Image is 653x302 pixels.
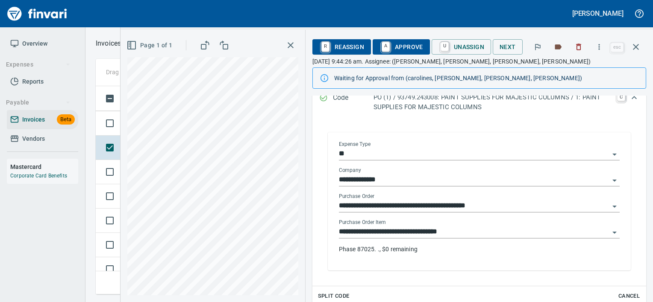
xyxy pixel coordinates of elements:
[312,57,646,66] p: [DATE] 9:44:26 am. Assignee: ([PERSON_NAME], [PERSON_NAME], [PERSON_NAME], [PERSON_NAME])
[106,68,231,76] p: Drag a column heading here to group the table
[379,40,423,54] span: Approve
[22,76,44,87] span: Reports
[312,39,371,55] button: RReassign
[7,110,78,129] a: InvoicesBeta
[609,37,646,57] span: Close invoice
[570,7,626,20] button: [PERSON_NAME]
[7,129,78,148] a: Vendors
[373,39,430,55] button: AApprove
[312,84,646,120] div: Expand
[7,34,78,53] a: Overview
[493,39,523,55] button: Next
[125,38,176,53] button: Page 1 of 1
[6,59,71,70] span: Expenses
[618,291,641,301] span: Cancel
[57,115,75,125] span: Beta
[339,168,361,173] label: Company
[569,38,588,56] button: Discard
[432,39,491,55] button: UUnassign
[500,42,516,52] span: Next
[10,162,78,171] h6: Mastercard
[611,43,624,52] a: esc
[382,42,390,51] a: A
[22,114,45,125] span: Invoices
[339,194,374,199] label: Purchase Order
[609,200,621,212] button: Open
[334,70,639,86] div: Waiting for Approval from (carolines, [PERSON_NAME], [PERSON_NAME], [PERSON_NAME])
[22,134,45,144] span: Vendors
[617,93,625,101] a: C
[96,38,121,49] nav: breadcrumb
[590,38,609,56] button: More
[6,97,71,108] span: Payable
[319,40,364,54] span: Reassign
[609,174,621,186] button: Open
[96,38,121,49] p: Invoices
[374,93,612,112] p: PO (1) / 93749.243008: PAINT SUPPLIES FOR MAJESTIC COLUMNS / 1: PAINT SUPPLIES FOR MAJESTIC COLUMNS
[3,57,74,73] button: Expenses
[438,40,484,54] span: Unassign
[333,93,374,112] p: Code
[318,291,350,301] span: Split Code
[22,38,47,49] span: Overview
[128,40,172,51] span: Page 1 of 1
[339,142,371,147] label: Expense Type
[339,245,620,253] p: Phase 87025. ., $0 remaining
[5,3,69,24] img: Finvari
[609,226,621,238] button: Open
[3,95,74,110] button: Payable
[10,173,67,179] a: Corporate Card Benefits
[339,220,385,225] label: Purchase Order Item
[572,9,624,18] h5: [PERSON_NAME]
[7,72,78,91] a: Reports
[528,38,547,56] button: Flag
[549,38,568,56] button: Labels
[609,148,621,160] button: Open
[321,42,329,51] a: R
[441,42,449,51] a: U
